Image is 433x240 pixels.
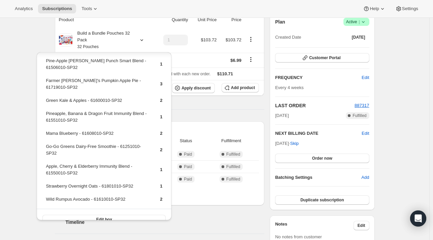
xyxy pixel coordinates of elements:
span: Analytics [15,6,33,11]
span: Paid [184,176,192,182]
span: Paid [184,152,192,157]
span: Edit [362,74,369,81]
span: $103.72 [201,37,216,42]
span: 1 [160,167,162,172]
span: Fulfillment [207,137,255,144]
span: Active [346,18,367,25]
h2: FREQUENCY [275,74,362,81]
span: Subscriptions [42,6,72,11]
span: Fulfilled [353,113,366,118]
h2: NEXT BILLING DATE [275,130,362,137]
span: [DATE] · [275,141,299,146]
button: Analytics [11,4,37,13]
button: Customer Portal [275,53,369,63]
span: Apply discount [181,85,211,91]
td: Apple, Cherry & Elderberry Immunity Blend - 61550010-SP32 [45,163,148,182]
span: $6.99 [230,58,241,63]
span: Edit box [96,217,112,222]
button: Subscriptions [38,4,76,13]
span: | [359,19,360,25]
td: Farmer [PERSON_NAME]'s Pumpkin Apple Pie - 61719010-SP32 [45,77,148,96]
span: Help [370,6,379,11]
span: Add product [231,85,255,90]
span: Fulfilled [226,164,240,169]
button: Settings [391,4,422,13]
span: Add [361,174,369,181]
span: Fulfilled [226,152,240,157]
span: Fulfilled [226,176,240,182]
button: Skip [286,138,303,149]
h2: Plan [275,18,285,25]
span: 1 [160,62,162,67]
span: Created Date [275,34,301,41]
th: Product [55,12,155,27]
span: 2 [160,147,162,152]
span: 1 [160,114,162,119]
span: 1 [160,184,162,189]
span: Paid [184,164,192,169]
button: Edit box [42,215,166,224]
button: Shipping actions [245,56,256,63]
button: Edit [354,221,369,230]
button: Edit [362,130,369,137]
td: Pine-Apple [PERSON_NAME] Punch Smart Blend - 61506010-SP32 [45,57,148,76]
td: Mama Blueberry - 61608010-SP32 [45,130,148,142]
span: $110.71 [217,71,233,76]
h3: Notes [275,221,354,230]
button: Order now [275,154,369,163]
button: Apply discount [172,83,215,93]
button: Help [359,4,390,13]
span: Skip [290,140,299,147]
h6: Batching Settings [275,174,361,181]
a: 887317 [355,103,369,108]
span: Settings [402,6,418,11]
span: 2 [160,98,162,103]
button: Tools [77,4,103,13]
h2: LAST ORDER [275,102,355,109]
button: Edit [358,72,373,83]
span: 2 [160,131,162,136]
button: 887317 [355,102,369,109]
span: 2 [160,197,162,202]
th: Quantity [155,12,190,27]
small: 32 Pouches [77,44,99,49]
th: Unit Price [190,12,219,27]
td: Strawberry Overnight Oats - 61801010-SP32 [45,183,148,195]
span: Edit [358,223,365,228]
button: Duplicate subscription [275,195,369,205]
span: Status [168,137,203,144]
td: Go-Go Greens Dairy-Free Smoothie - 61251010-SP32 [45,143,148,162]
span: Customer Portal [309,55,340,61]
div: Open Intercom Messenger [410,210,426,227]
th: Price [219,12,243,27]
button: Add [357,172,373,183]
td: Wild Rumpus Avocado - 61610010-SP32 [45,196,148,208]
span: Order now [312,156,332,161]
td: Pineapple, Banana & Dragon Fruit Immunity Blend - 61551010-SP32 [45,110,148,129]
span: 3 [160,81,162,86]
button: [DATE] [348,33,369,42]
span: $103.72 [226,37,241,42]
span: Tools [81,6,92,11]
td: Green Kale & Apples - 61600010-SP32 [45,97,148,109]
span: Duplicate subscription [300,197,344,203]
div: Build a Bundle Pouches 32 Pack [72,30,133,50]
span: [DATE] [275,112,289,119]
span: Every 4 weeks [275,85,304,90]
button: Add product [222,83,259,92]
button: Product actions [245,36,256,43]
span: [DATE] [352,35,365,40]
span: No notes from customer [275,234,322,239]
